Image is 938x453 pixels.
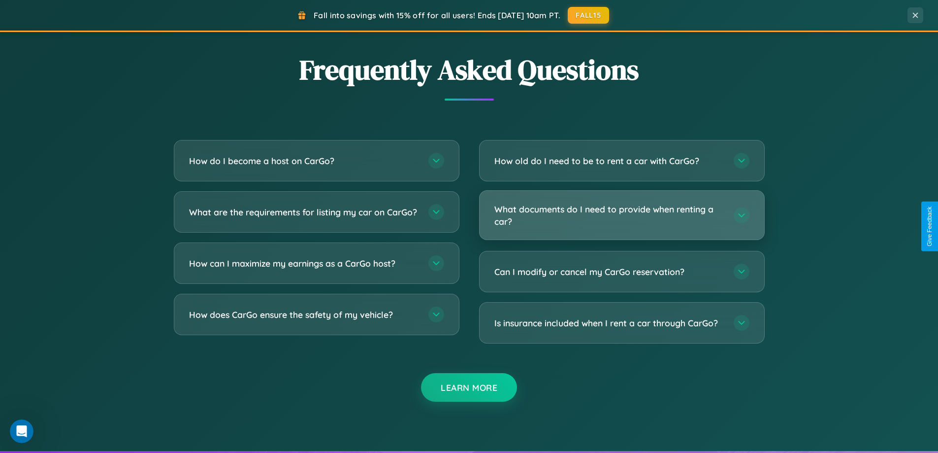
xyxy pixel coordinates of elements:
h2: Frequently Asked Questions [174,51,765,89]
h3: Is insurance included when I rent a car through CarGo? [494,317,724,329]
iframe: Intercom live chat [10,419,33,443]
button: Learn More [421,373,517,402]
h3: How old do I need to be to rent a car with CarGo? [494,155,724,167]
h3: What are the requirements for listing my car on CarGo? [189,206,419,218]
h3: Can I modify or cancel my CarGo reservation? [494,266,724,278]
button: FALL15 [568,7,609,24]
div: Give Feedback [926,207,933,246]
span: Fall into savings with 15% off for all users! Ends [DATE] 10am PT. [314,10,560,20]
h3: How do I become a host on CarGo? [189,155,419,167]
h3: How can I maximize my earnings as a CarGo host? [189,257,419,270]
h3: What documents do I need to provide when renting a car? [494,203,724,227]
h3: How does CarGo ensure the safety of my vehicle? [189,309,419,321]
